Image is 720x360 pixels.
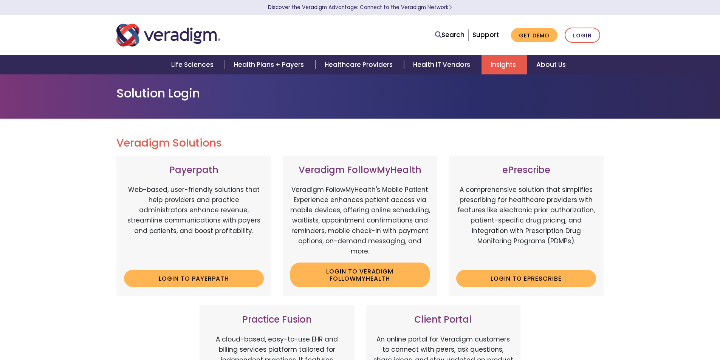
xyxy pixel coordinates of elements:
[404,55,482,74] a: Health IT Vendors
[124,270,264,287] a: Login to Payerpath
[482,55,527,74] a: Insights
[124,165,264,176] h3: Payerpath
[268,4,452,11] a: Discover the Veradigm Advantage: Connect to the Veradigm NetworkLearn More
[435,30,465,40] a: Search
[225,55,315,74] a: Health Plans + Payers
[316,55,404,74] a: Healthcare Providers
[124,185,264,264] p: Web-based, user-friendly solutions that help providers and practice administrators enhance revenu...
[207,314,347,325] h3: Practice Fusion
[116,86,604,100] h1: Solution Login
[162,55,225,74] a: Life Sciences
[449,4,452,11] span: Learn More
[116,137,604,150] h2: Veradigm Solutions
[116,23,220,48] img: Veradigm logo
[290,165,430,176] h3: Veradigm FollowMyHealth
[456,185,596,264] p: A comprehensive solution that simplifies prescribing for healthcare providers with features like ...
[373,314,513,325] h3: Client Portal
[290,263,430,287] a: Login to Veradigm FollowMyHealth
[456,270,596,287] a: Login to ePrescribe
[290,185,430,256] p: Veradigm FollowMyHealth's Mobile Patient Experience enhances patient access via mobile devices, o...
[565,28,600,43] a: Login
[456,165,596,176] h3: ePrescribe
[527,55,575,74] a: About Us
[472,30,499,39] a: Support
[511,28,557,43] a: Get Demo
